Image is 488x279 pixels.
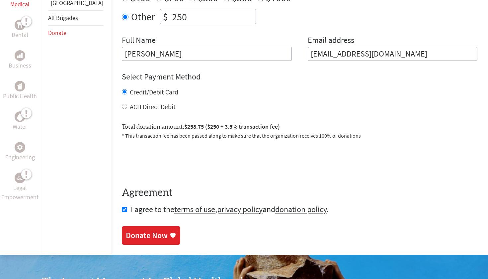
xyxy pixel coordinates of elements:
[48,10,103,26] li: All Brigades
[122,71,477,82] h4: Select Payment Method
[122,35,156,47] label: Full Name
[17,176,23,180] img: Legal Empowerment
[17,53,23,58] img: Business
[15,173,25,183] div: Legal Empowerment
[48,26,103,40] li: Donate
[122,226,180,245] a: Donate Now
[12,30,28,40] p: Dental
[9,61,31,70] p: Business
[308,35,354,47] label: Email address
[12,20,28,40] a: DentalDental
[160,9,171,24] div: $
[275,204,327,214] a: donation policy
[131,9,155,24] label: Other
[5,153,35,162] p: Engineering
[17,113,23,121] img: Water
[122,187,477,199] h4: Agreement
[122,148,223,174] iframe: reCAPTCHA
[130,88,178,96] label: Credit/Debit Card
[122,132,477,140] p: * This transaction fee has been passed along to make sure that the organization receives 100% of ...
[217,204,263,214] a: privacy policy
[13,111,27,131] a: WaterWater
[126,230,168,241] div: Donate Now
[48,29,66,37] a: Donate
[9,50,31,70] a: BusinessBusiness
[130,102,176,111] label: ACH Direct Debit
[184,123,280,130] span: $258.75 ($250 + 3.5% transaction fee)
[15,50,25,61] div: Business
[308,47,478,61] input: Your Email
[13,122,27,131] p: Water
[15,142,25,153] div: Engineering
[17,145,23,150] img: Engineering
[15,20,25,30] div: Dental
[3,91,37,101] p: Public Health
[17,83,23,89] img: Public Health
[131,204,329,214] span: I agree to the , and .
[5,142,35,162] a: EngineeringEngineering
[17,22,23,28] img: Dental
[122,47,292,61] input: Enter Full Name
[1,183,39,202] p: Legal Empowerment
[48,14,78,22] a: All Brigades
[15,81,25,91] div: Public Health
[3,81,37,101] a: Public HealthPublic Health
[171,9,256,24] input: Enter Amount
[1,173,39,202] a: Legal EmpowermentLegal Empowerment
[174,204,215,214] a: terms of use
[15,111,25,122] div: Water
[122,122,280,132] label: Total donation amount:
